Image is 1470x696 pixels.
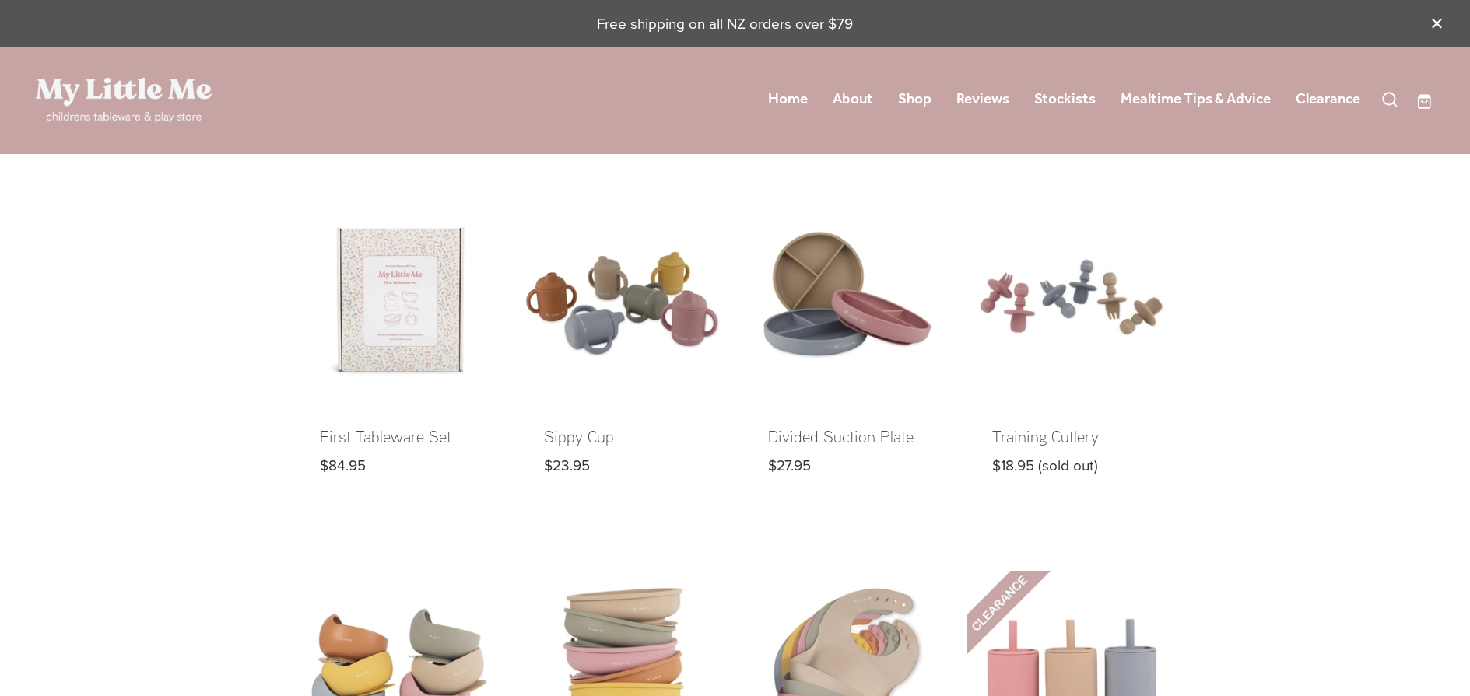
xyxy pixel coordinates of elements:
a: Reviews [956,86,1009,114]
a: Mealtime Tips & Advice [1121,86,1271,114]
a: Home [768,86,808,114]
p: Free shipping on all NZ orders over $79 [36,13,1413,34]
a: About [833,86,873,114]
a: Clearance [1296,86,1360,114]
a: My Little Me Ltd homepage [36,78,315,123]
a: Stockists [1034,86,1096,114]
a: Shop [898,86,931,114]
